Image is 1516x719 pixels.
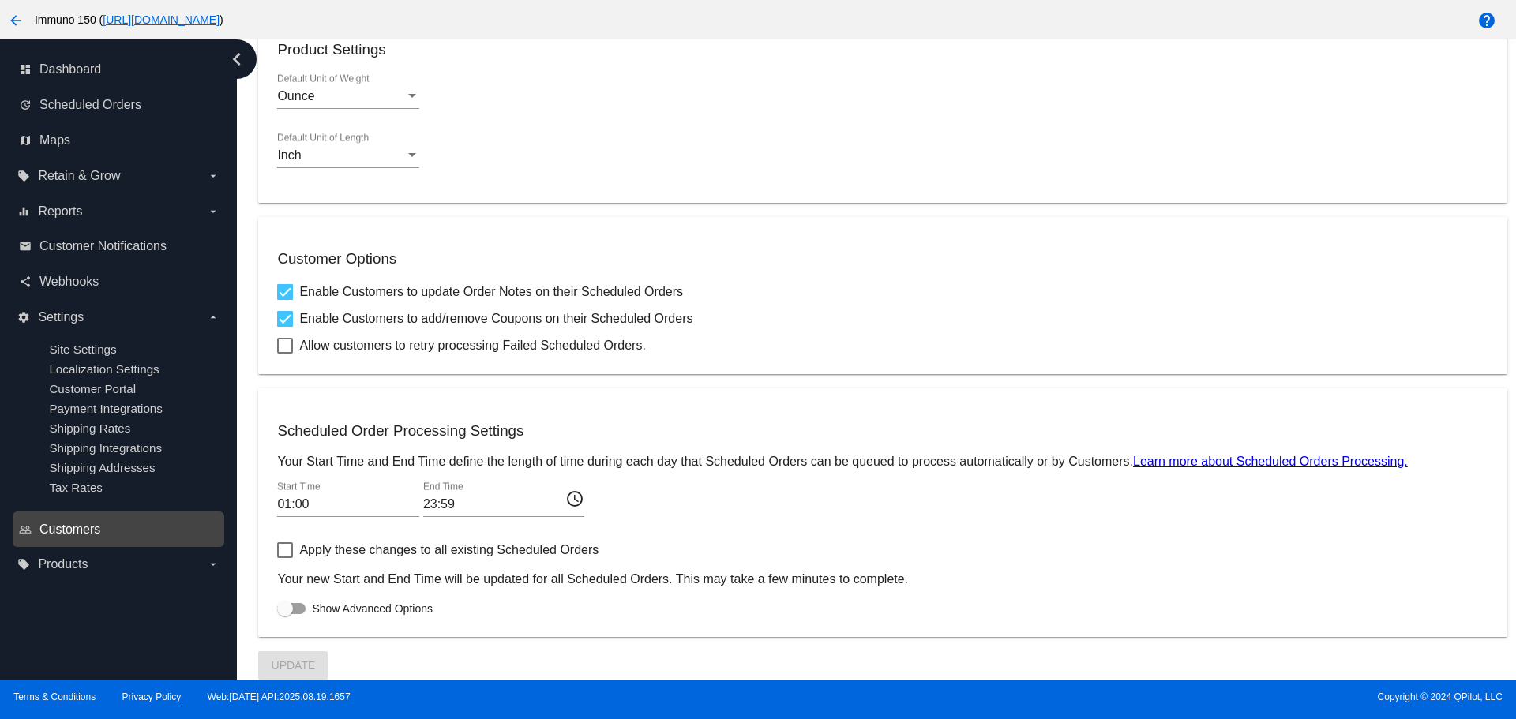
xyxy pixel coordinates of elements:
[35,13,223,26] span: Immuno 150 ( )
[277,89,314,103] span: Ounce
[19,523,32,536] i: people_outline
[19,269,220,294] a: share Webhooks
[38,204,82,219] span: Reports
[277,148,419,163] mat-select: Default Unit of Length
[17,558,30,571] i: local_offer
[19,99,32,111] i: update
[299,336,645,355] span: Allow customers to retry processing Failed Scheduled Orders.
[277,422,1488,440] h3: Scheduled Order Processing Settings
[39,133,70,148] span: Maps
[771,691,1503,702] span: Copyright © 2024 QPilot, LLC
[1477,11,1496,30] mat-icon: help
[312,601,433,616] span: Show Advanced Options
[277,41,1488,58] h3: Product Settings
[49,382,136,395] a: Customer Portal
[19,234,220,259] a: email Customer Notifications
[49,461,155,474] a: Shipping Addresses
[1133,455,1408,468] a: Learn more about Scheduled Orders Processing.
[19,275,32,288] i: share
[39,98,141,112] span: Scheduled Orders
[17,205,30,218] i: equalizer
[277,455,1488,469] p: Your Start Time and End Time define the length of time during each day that Scheduled Orders can ...
[207,170,220,182] i: arrow_drop_down
[49,343,116,356] a: Site Settings
[258,651,328,680] button: Update
[49,481,103,494] a: Tax Rates
[38,557,88,571] span: Products
[19,57,220,82] a: dashboard Dashboard
[19,92,220,118] a: update Scheduled Orders
[13,691,96,702] a: Terms & Conditions
[299,283,683,301] span: Enable Customers to update Order Notes on their Scheduled Orders
[39,522,100,537] span: Customers
[19,240,32,253] i: email
[6,11,25,30] mat-icon: arrow_back
[277,148,301,162] span: Inch
[19,128,220,153] a: map Maps
[277,89,419,103] mat-select: Default Unit of Weight
[39,62,101,77] span: Dashboard
[565,489,584,507] mat-icon: access_time
[299,541,599,560] span: Apply these changes to all existing Scheduled Orders
[207,311,220,324] i: arrow_drop_down
[39,275,99,289] span: Webhooks
[277,497,419,511] input: Start Time
[49,362,159,376] a: Localization Settings
[299,309,692,328] span: Enable Customers to add/remove Coupons on their Scheduled Orders
[272,659,316,672] span: Update
[39,239,167,253] span: Customer Notifications
[49,421,130,435] a: Shipping Rates
[277,250,1488,268] h3: Customer Options
[19,134,32,147] i: map
[103,13,220,26] a: [URL][DOMAIN_NAME]
[49,402,163,415] a: Payment Integrations
[208,691,351,702] a: Web:[DATE] API:2025.08.19.1657
[49,441,162,455] a: Shipping Integrations
[38,310,84,324] span: Settings
[17,311,30,324] i: settings
[277,572,1488,586] p: Your new Start and End Time will be updated for all Scheduled Orders. This may take a few minutes...
[207,205,220,218] i: arrow_drop_down
[38,169,120,183] span: Retain & Grow
[17,170,30,182] i: local_offer
[224,47,250,72] i: chevron_left
[122,691,182,702] a: Privacy Policy
[19,517,220,542] a: people_outline Customers
[423,497,565,511] input: End Time
[19,63,32,76] i: dashboard
[207,558,220,571] i: arrow_drop_down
